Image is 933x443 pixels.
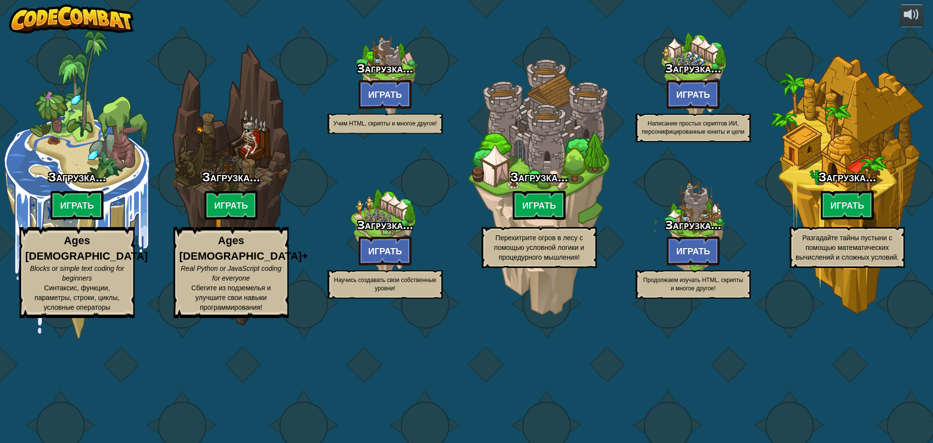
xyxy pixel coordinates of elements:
span: Загрузка... [510,168,568,185]
strong: Ages [DEMOGRAPHIC_DATA]+ [179,234,308,262]
span: Загрузка... [818,168,876,185]
div: Complete previous world to unlock [616,157,770,311]
span: Загрузка... [357,60,413,76]
img: CodeCombat - Learn how to code by playing a game [9,4,134,34]
span: Перехитрите огров в лесу с помощью условной логики и процедурного мышления! [494,234,584,261]
strong: Ages [DEMOGRAPHIC_DATA] [25,234,148,262]
btn: Играть [51,191,104,220]
div: Complete previous world to unlock [154,31,308,339]
btn: Играть [359,236,412,266]
span: Загрузка... [665,216,721,232]
span: Загрузка... [48,168,106,185]
btn: Играть [359,80,412,109]
div: Complete previous world to unlock [462,31,616,339]
span: Разгадайте тайны пустыни с помощью математических вычислений и сложных условий. [795,234,898,261]
span: Real Python or JavaScript coding for everyone [181,265,281,282]
span: Учим HTML, скрипты и многое другое! [333,120,437,127]
btn: Играть [667,80,720,109]
span: Загрузка... [202,168,260,185]
span: Продолжаем изучать HTML, скрипты и многое другое! [643,277,743,292]
btn: Играть [513,191,566,220]
span: Загрузка... [665,60,721,76]
span: Написание простых скриптов ИИ, персонифицированные юниты и цели [642,120,744,135]
span: Blocks or simple text coding for beginners [30,265,124,282]
span: Синтаксис, функции, параметры, строки, циклы, условные операторы [35,284,120,311]
btn: Играть [205,191,258,220]
div: Complete previous world to unlock [770,31,924,339]
div: Complete previous world to unlock [308,157,462,311]
button: Регулировать громкость [899,4,924,27]
btn: Играть [821,191,874,220]
btn: Играть [667,236,720,266]
span: Сбегите из подземелья и улучшите свои навыки программирования! [191,284,271,311]
span: Загрузка... [357,216,413,232]
span: Научись создавать свои собственные уровни! [334,277,436,292]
